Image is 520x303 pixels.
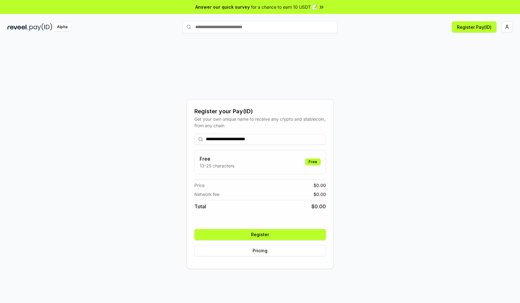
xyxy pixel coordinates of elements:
button: Register Pay(ID) [452,21,496,32]
div: Register your Pay(ID) [194,107,326,116]
div: Get your own unique name to receive any crypto and stablecoin, from any chain [194,116,326,129]
span: Total [194,203,206,210]
h3: Free [200,155,234,162]
div: Free [305,158,321,165]
button: Pricing [194,245,326,256]
span: for a chance to earn 10 USDT 📝 [251,4,317,10]
img: reveel_dark [7,23,28,31]
span: $ 0.00 [311,203,326,210]
span: $ 0.00 [314,191,326,197]
span: Answer our quick survey [195,4,250,10]
span: Network fee [194,191,219,197]
span: $ 0.00 [314,182,326,188]
img: pay_id [29,23,52,31]
p: 13-25 characters [200,162,234,169]
button: Register [194,229,326,240]
div: Alpha [54,23,71,31]
span: Price [194,182,205,188]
